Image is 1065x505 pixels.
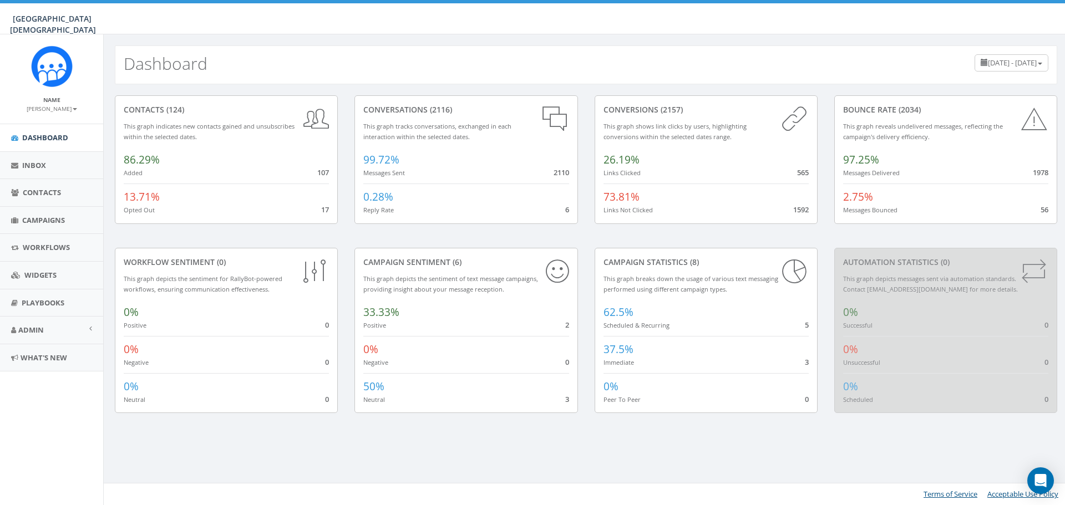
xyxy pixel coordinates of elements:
[363,358,388,366] small: Negative
[363,321,386,329] small: Positive
[18,325,44,335] span: Admin
[805,394,809,404] span: 0
[603,122,747,141] small: This graph shows link clicks by users, highlighting conversions within the selected dates range.
[565,357,569,367] span: 0
[124,190,160,204] span: 13.71%
[124,274,282,293] small: This graph depicts the sentiment for RallyBot-powered workflows, ensuring communication effective...
[1044,320,1048,330] span: 0
[843,342,858,356] span: 0%
[603,305,633,319] span: 62.5%
[797,167,809,177] span: 565
[793,205,809,215] span: 1592
[843,206,897,214] small: Messages Bounced
[363,305,399,319] span: 33.33%
[428,104,452,115] span: (2116)
[843,358,880,366] small: Unsuccessful
[124,54,207,73] h2: Dashboard
[805,357,809,367] span: 3
[658,104,683,115] span: (2157)
[124,305,139,319] span: 0%
[215,257,226,267] span: (0)
[21,353,67,363] span: What's New
[603,152,640,167] span: 26.19%
[603,321,670,329] small: Scheduled & Recurring
[843,379,858,394] span: 0%
[603,379,618,394] span: 0%
[896,104,921,115] span: (2034)
[603,104,809,115] div: conversions
[124,169,143,177] small: Added
[603,358,634,366] small: Immediate
[317,167,329,177] span: 107
[164,104,184,115] span: (124)
[843,152,879,167] span: 97.25%
[124,206,155,214] small: Opted Out
[843,169,900,177] small: Messages Delivered
[22,132,68,142] span: Dashboard
[1044,394,1048,404] span: 0
[124,122,295,141] small: This graph indicates new contacts gained and unsubscribes within the selected dates.
[124,104,329,115] div: contacts
[363,190,393,204] span: 0.28%
[22,298,64,308] span: Playbooks
[24,270,57,280] span: Widgets
[939,257,950,267] span: (0)
[843,104,1048,115] div: Bounce Rate
[1033,167,1048,177] span: 1978
[325,394,329,404] span: 0
[603,257,809,268] div: Campaign Statistics
[124,321,146,329] small: Positive
[363,169,405,177] small: Messages Sent
[22,160,46,170] span: Inbox
[325,357,329,367] span: 0
[124,152,160,167] span: 86.29%
[1041,205,1048,215] span: 56
[363,395,385,404] small: Neutral
[924,489,977,499] a: Terms of Service
[565,394,569,404] span: 3
[565,320,569,330] span: 2
[124,395,145,404] small: Neutral
[10,13,96,35] span: [GEOGRAPHIC_DATA][DEMOGRAPHIC_DATA]
[1027,467,1054,494] div: Open Intercom Messenger
[23,187,61,197] span: Contacts
[603,190,640,204] span: 73.81%
[688,257,699,267] span: (8)
[43,96,60,104] small: Name
[843,395,873,404] small: Scheduled
[321,205,329,215] span: 17
[843,321,873,329] small: Successful
[450,257,461,267] span: (6)
[1044,357,1048,367] span: 0
[843,257,1048,268] div: Automation Statistics
[363,104,569,115] div: conversations
[124,358,149,366] small: Negative
[843,305,858,319] span: 0%
[363,379,384,394] span: 50%
[805,320,809,330] span: 5
[124,342,139,356] span: 0%
[22,215,65,225] span: Campaigns
[565,205,569,215] span: 6
[603,206,653,214] small: Links Not Clicked
[124,257,329,268] div: Workflow Sentiment
[363,152,399,167] span: 99.72%
[27,103,77,113] a: [PERSON_NAME]
[843,190,873,204] span: 2.75%
[325,320,329,330] span: 0
[603,274,778,293] small: This graph breaks down the usage of various text messaging performed using different campaign types.
[987,489,1058,499] a: Acceptable Use Policy
[363,122,511,141] small: This graph tracks conversations, exchanged in each interaction within the selected dates.
[843,274,1018,293] small: This graph depicts messages sent via automation standards. Contact [EMAIL_ADDRESS][DOMAIN_NAME] f...
[363,257,569,268] div: Campaign Sentiment
[363,274,538,293] small: This graph depicts the sentiment of text message campaigns, providing insight about your message ...
[603,169,641,177] small: Links Clicked
[843,122,1003,141] small: This graph reveals undelivered messages, reflecting the campaign's delivery efficiency.
[363,342,378,356] span: 0%
[988,58,1037,68] span: [DATE] - [DATE]
[124,379,139,394] span: 0%
[23,242,70,252] span: Workflows
[31,45,73,87] img: Rally_Corp_Icon_1.png
[554,167,569,177] span: 2110
[603,395,641,404] small: Peer To Peer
